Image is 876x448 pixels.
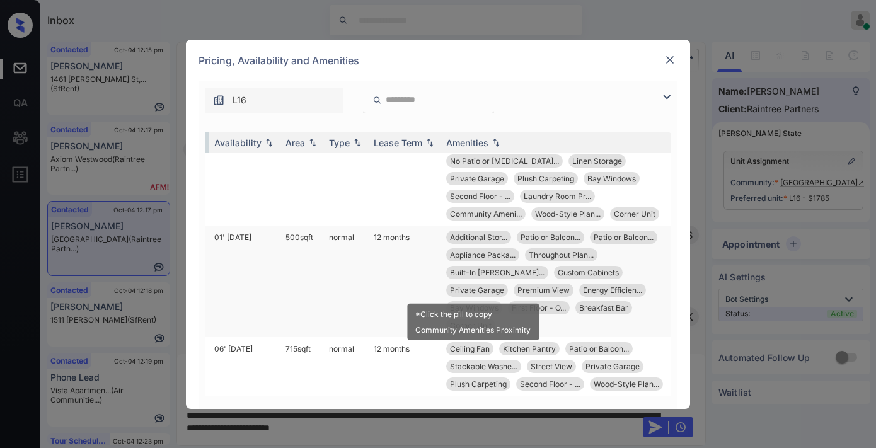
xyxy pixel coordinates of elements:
[446,137,488,148] div: Amenities
[212,94,225,106] img: icon-zuma
[450,344,490,353] span: Ceiling Fan
[186,40,690,81] div: Pricing, Availability and Amenities
[664,54,676,66] img: close
[659,89,674,105] img: icon-zuma
[614,209,655,219] span: Corner Unit
[520,379,580,389] span: Second Floor - ...
[209,337,280,396] td: 06' [DATE]
[587,174,636,183] span: Bay Windows
[285,137,305,148] div: Area
[450,233,507,242] span: Additional Stor...
[450,268,545,277] span: Built-In [PERSON_NAME]...
[558,268,619,277] span: Custom Cabinets
[280,226,324,337] td: 500 sqft
[372,95,382,106] img: icon-zuma
[531,362,572,371] span: Street View
[209,132,280,226] td: 07' [DATE]
[450,362,517,371] span: Stackable Washe...
[535,209,601,219] span: Wood-Style Plan...
[503,344,556,353] span: Kitchen Pantry
[369,132,441,226] td: 12 months
[263,138,275,147] img: sorting
[306,138,319,147] img: sorting
[374,137,422,148] div: Lease Term
[521,233,580,242] span: Patio or Balcon...
[450,174,504,183] span: Private Garage
[214,137,262,148] div: Availability
[579,303,628,313] span: Breakfast Bar
[594,233,654,242] span: Patio or Balcon...
[450,192,510,201] span: Second Floor - ...
[490,138,502,147] img: sorting
[369,226,441,337] td: 12 months
[424,138,436,147] img: sorting
[594,379,659,389] span: Wood-Style Plan...
[569,344,629,353] span: Patio or Balcon...
[415,309,531,319] div: *Click the pill to copy
[415,325,531,335] div: Community Amenities Proximity
[517,285,570,295] span: Premium View
[280,132,324,226] td: 715 sqft
[450,250,516,260] span: Appliance Packa...
[324,226,369,337] td: normal
[517,174,574,183] span: Plush Carpeting
[324,132,369,226] td: normal
[233,93,246,107] span: L16
[209,226,280,337] td: 01' [DATE]
[280,337,324,396] td: 715 sqft
[583,285,642,295] span: Energy Efficien...
[529,250,594,260] span: Throughout Plan...
[450,285,504,295] span: Private Garage
[351,138,364,147] img: sorting
[369,337,441,396] td: 12 months
[450,379,507,389] span: Plush Carpeting
[450,156,559,166] span: No Patio or [MEDICAL_DATA]...
[324,337,369,396] td: normal
[572,156,622,166] span: Linen Storage
[585,362,640,371] span: Private Garage
[329,137,350,148] div: Type
[450,209,522,219] span: Community Ameni...
[524,192,591,201] span: Laundry Room Pr...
